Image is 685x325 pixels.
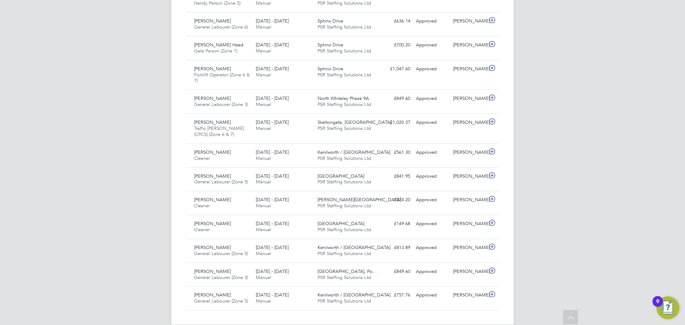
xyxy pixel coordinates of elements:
div: £841.95 [376,171,413,182]
span: Manual [256,274,271,280]
div: Approved [413,266,450,278]
span: PSR Staffing Solutions Ltd [318,274,371,280]
span: General Labourer (Zone 5) [194,179,248,185]
div: [PERSON_NAME] [450,63,487,75]
span: Kenilworth / [GEOGRAPHIC_DATA]… [318,149,395,155]
span: General Labourer (Zone 6) [194,24,248,30]
div: Approved [413,15,450,27]
span: [PERSON_NAME] [194,66,231,72]
span: [DATE] - [DATE] [256,292,289,298]
span: Traffic [PERSON_NAME] (CPCS) (Zone 6 & 7) [194,125,244,137]
div: Approved [413,194,450,206]
span: [PERSON_NAME] [194,220,231,227]
div: £374.20 [376,194,413,206]
div: £1,047.60 [376,63,413,75]
span: PSR Staffing Solutions Ltd [318,101,371,107]
div: [PERSON_NAME] [450,194,487,206]
span: [DATE] - [DATE] [256,220,289,227]
span: Manual [256,250,271,257]
span: [PERSON_NAME] [194,173,231,179]
div: Approved [413,242,450,254]
div: Approved [413,289,450,301]
div: [PERSON_NAME] [450,93,487,105]
div: £636.14 [376,15,413,27]
span: General Labourer (Zone 5) [194,298,248,304]
div: Approved [413,117,450,128]
span: [DATE] - [DATE] [256,66,289,72]
span: PSR Staffing Solutions Ltd [318,72,371,78]
div: £813.89 [376,242,413,254]
div: £849.60 [376,93,413,105]
span: General Labourer (Zone 3) [194,274,248,280]
div: £561.30 [376,147,413,158]
div: £1,020.37 [376,117,413,128]
span: [PERSON_NAME] [194,149,231,155]
span: [GEOGRAPHIC_DATA] [318,173,364,179]
span: Kenilworth / [GEOGRAPHIC_DATA]… [318,244,395,250]
span: Sphinx Drive [318,66,343,72]
div: [PERSON_NAME] [450,218,487,230]
span: [DATE] - [DATE] [256,244,289,250]
span: [PERSON_NAME] [194,18,231,24]
div: Approved [413,147,450,158]
div: [PERSON_NAME] [450,117,487,128]
span: Manual [256,298,271,304]
span: [DATE] - [DATE] [256,173,289,179]
span: [PERSON_NAME] [194,268,231,274]
span: [PERSON_NAME] [194,119,231,125]
div: [PERSON_NAME] [450,147,487,158]
div: [PERSON_NAME] [450,39,487,51]
span: Sphinx Drive [318,18,343,24]
span: Manual [256,101,271,107]
span: Gate Person (Zone 1) [194,48,237,54]
span: Manual [256,24,271,30]
span: [PERSON_NAME] [194,95,231,101]
span: PSR Staffing Solutions Ltd [318,125,371,131]
span: PSR Staffing Solutions Ltd [318,24,371,30]
span: [DATE] - [DATE] [256,18,289,24]
div: £149.68 [376,218,413,230]
span: [DATE] - [DATE] [256,268,289,274]
span: North Whiteley Phase 9A [318,95,369,101]
span: [DATE] - [DATE] [256,119,289,125]
div: £700.20 [376,39,413,51]
span: General Labourer (Zone 5) [194,250,248,257]
span: Manual [256,48,271,54]
div: Approved [413,171,450,182]
span: Cleaner [194,155,210,161]
div: £757.76 [376,289,413,301]
span: Skeltongate, [GEOGRAPHIC_DATA] [318,119,391,125]
span: PSR Staffing Solutions Ltd [318,155,371,161]
span: [PERSON_NAME] [194,244,231,250]
div: Approved [413,39,450,51]
div: [PERSON_NAME] [450,289,487,301]
div: [PERSON_NAME] [450,266,487,278]
div: [PERSON_NAME] [450,15,487,27]
span: PSR Staffing Solutions Ltd [318,227,371,233]
div: Approved [413,93,450,105]
span: PSR Staffing Solutions Ltd [318,48,371,54]
div: [PERSON_NAME] [450,171,487,182]
span: Manual [256,155,271,161]
div: £849.60 [376,266,413,278]
span: Manual [256,125,271,131]
span: PSR Staffing Solutions Ltd [318,298,371,304]
span: General Labourer (Zone 3) [194,101,248,107]
span: [PERSON_NAME] [194,292,231,298]
span: [DATE] - [DATE] [256,197,289,203]
span: [DATE] - [DATE] [256,149,289,155]
span: [GEOGRAPHIC_DATA] [318,220,364,227]
span: Cleaner [194,227,210,233]
span: [PERSON_NAME] Head [194,42,243,48]
span: Cleaner [194,203,210,209]
span: [PERSON_NAME] [194,197,231,203]
button: Open Resource Center, 9 new notifications [656,296,679,319]
span: Sphinx Drive [318,42,343,48]
span: [PERSON_NAME][GEOGRAPHIC_DATA] [318,197,401,203]
span: [DATE] - [DATE] [256,42,289,48]
div: 9 [656,301,659,311]
span: Manual [256,179,271,185]
span: [DATE] - [DATE] [256,95,289,101]
div: Approved [413,63,450,75]
span: Kenilworth / [GEOGRAPHIC_DATA]… [318,292,395,298]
